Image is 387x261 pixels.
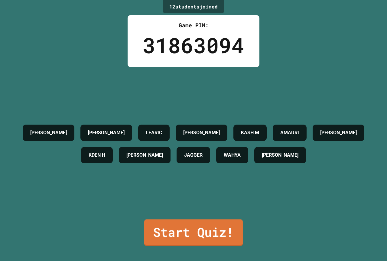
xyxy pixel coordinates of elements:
[143,29,244,61] div: 31863094
[262,152,298,159] h4: [PERSON_NAME]
[241,129,259,136] h4: KASH M
[224,152,241,159] h4: WAHYA
[126,152,163,159] h4: [PERSON_NAME]
[144,219,243,246] a: Start Quiz!
[30,129,67,136] h4: [PERSON_NAME]
[280,129,299,136] h4: AMAURI
[184,152,203,159] h4: JAGGER
[320,129,357,136] h4: [PERSON_NAME]
[146,129,162,136] h4: LEARIC
[143,21,244,29] div: Game PIN:
[89,152,105,159] h4: KDEN H
[88,129,125,136] h4: [PERSON_NAME]
[183,129,220,136] h4: [PERSON_NAME]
